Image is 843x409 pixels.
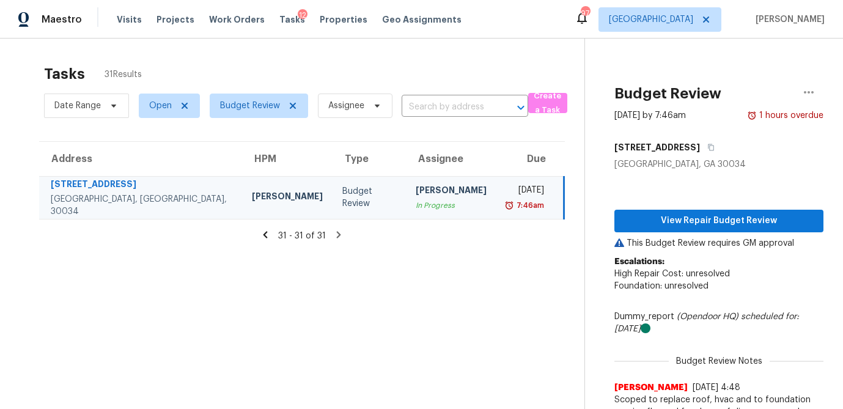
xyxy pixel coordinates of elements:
th: Due [496,142,564,176]
span: Budget Review Notes [669,355,770,367]
span: Open [149,100,172,112]
span: Properties [320,13,367,26]
img: Overdue Alarm Icon [504,199,514,212]
div: [GEOGRAPHIC_DATA], [GEOGRAPHIC_DATA], 30034 [51,193,232,218]
span: [DATE] 4:48 [693,383,740,392]
span: Create a Task [534,89,561,117]
div: 1 hours overdue [757,109,823,122]
span: Work Orders [209,13,265,26]
span: Geo Assignments [382,13,462,26]
th: Address [39,142,242,176]
img: Overdue Alarm Icon [747,109,757,122]
span: Foundation: unresolved [614,282,709,290]
div: [DATE] [506,184,544,199]
span: High Repair Cost: unresolved [614,270,730,278]
th: HPM [242,142,333,176]
p: This Budget Review requires GM approval [614,237,823,249]
span: View Repair Budget Review [624,213,814,229]
span: [PERSON_NAME] [751,13,825,26]
h5: [STREET_ADDRESS] [614,141,700,153]
div: Dummy_report [614,311,823,335]
span: Tasks [279,15,305,24]
div: 97 [581,7,589,20]
div: In Progress [416,199,487,212]
span: Budget Review [220,100,280,112]
button: View Repair Budget Review [614,210,823,232]
span: 31 - 31 of 31 [278,232,326,240]
th: Type [333,142,406,176]
i: scheduled for: [DATE] [614,312,799,333]
div: 7:46am [514,199,544,212]
span: [PERSON_NAME] [614,381,688,394]
div: [STREET_ADDRESS] [51,178,232,193]
span: [GEOGRAPHIC_DATA] [609,13,693,26]
input: Search by address [402,98,494,117]
div: [DATE] by 7:46am [614,109,686,122]
div: [PERSON_NAME] [416,184,487,199]
h2: Tasks [44,68,85,80]
b: Escalations: [614,257,664,266]
div: [PERSON_NAME] [252,190,323,205]
button: Open [512,99,529,116]
button: Copy Address [700,136,716,158]
button: Create a Task [528,93,567,113]
span: Projects [156,13,194,26]
div: Budget Review [342,185,396,210]
span: 31 Results [105,68,142,81]
th: Assignee [406,142,496,176]
span: Maestro [42,13,82,26]
span: Assignee [328,100,364,112]
span: Date Range [54,100,101,112]
span: Visits [117,13,142,26]
i: (Opendoor HQ) [677,312,738,321]
div: 12 [298,9,307,21]
div: [GEOGRAPHIC_DATA], GA 30034 [614,158,823,171]
h2: Budget Review [614,87,721,100]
